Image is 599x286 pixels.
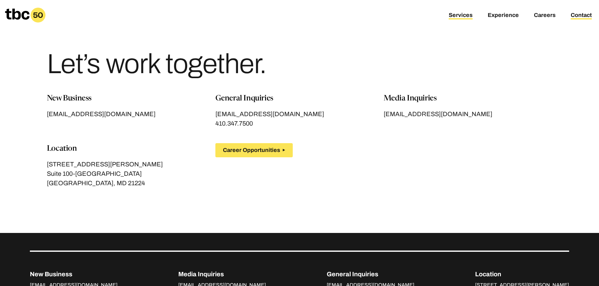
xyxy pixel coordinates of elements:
[327,269,414,279] p: General Inquiries
[5,8,46,23] a: Homepage
[215,119,253,128] a: 410.347.7500
[475,269,569,279] p: Location
[47,178,215,188] p: [GEOGRAPHIC_DATA], MD 21224
[571,12,592,19] a: Contact
[178,269,266,279] p: Media Inquiries
[215,111,324,119] span: [EMAIL_ADDRESS][DOMAIN_NAME]
[30,269,118,279] p: New Business
[449,12,473,19] a: Services
[47,143,215,154] p: Location
[47,109,215,119] a: [EMAIL_ADDRESS][DOMAIN_NAME]
[47,93,215,104] p: New Business
[215,109,384,119] a: [EMAIL_ADDRESS][DOMAIN_NAME]
[215,120,253,128] span: 410.347.7500
[534,12,556,19] a: Careers
[488,12,519,19] a: Experience
[47,159,215,169] p: [STREET_ADDRESS][PERSON_NAME]
[47,111,156,119] span: [EMAIL_ADDRESS][DOMAIN_NAME]
[384,111,492,119] span: [EMAIL_ADDRESS][DOMAIN_NAME]
[47,50,266,78] h1: Let’s work together.
[47,169,215,178] p: Suite 100-[GEOGRAPHIC_DATA]
[215,143,293,157] button: Career Opportunities
[384,93,552,104] p: Media Inquiries
[215,93,384,104] p: General Inquiries
[223,147,280,154] span: Career Opportunities
[384,109,552,119] a: [EMAIL_ADDRESS][DOMAIN_NAME]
